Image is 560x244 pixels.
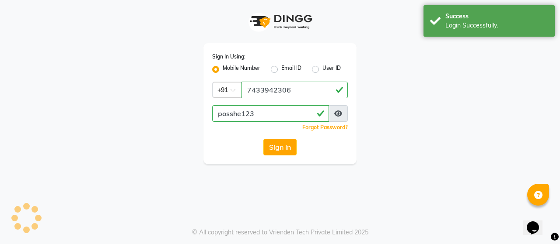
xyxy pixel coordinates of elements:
button: Sign In [263,139,297,155]
input: Username [241,82,348,98]
label: User ID [322,64,341,75]
iframe: chat widget [523,209,551,235]
label: Sign In Using: [212,53,245,61]
div: Success [445,12,548,21]
input: Username [212,105,329,122]
label: Mobile Number [223,64,260,75]
div: Login Successfully. [445,21,548,30]
img: logo1.svg [245,9,315,34]
label: Email ID [281,64,301,75]
a: Forgot Password? [302,124,348,131]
